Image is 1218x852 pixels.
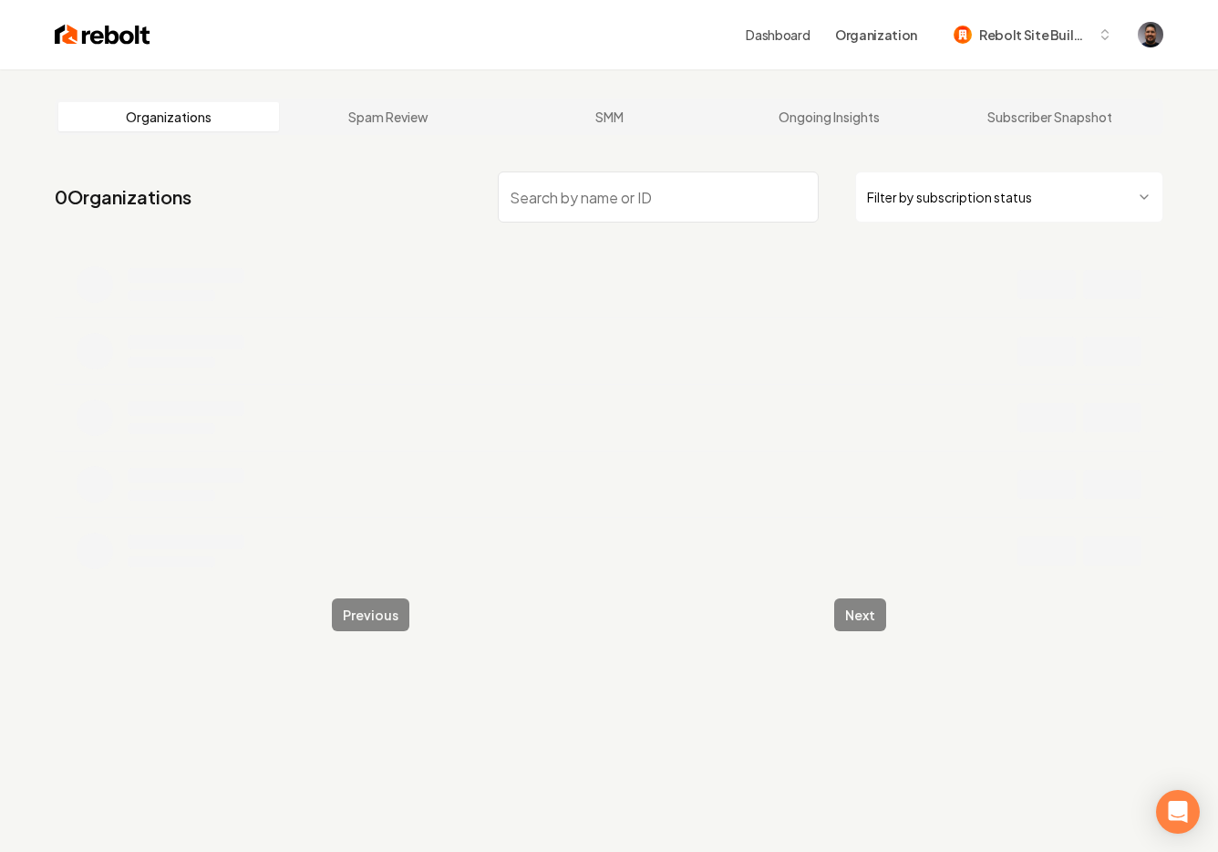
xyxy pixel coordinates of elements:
img: Daniel Humberto Ortega Celis [1138,22,1163,47]
div: Open Intercom Messenger [1156,790,1200,834]
img: Rebolt Site Builder [954,26,972,44]
button: Open user button [1138,22,1163,47]
a: Organizations [58,102,279,131]
a: SMM [499,102,719,131]
a: 0Organizations [55,184,191,210]
img: Rebolt Logo [55,22,150,47]
a: Ongoing Insights [719,102,940,131]
a: Subscriber Snapshot [939,102,1160,131]
span: Rebolt Site Builder [979,26,1090,45]
a: Dashboard [746,26,810,44]
button: Organization [824,18,928,51]
input: Search by name or ID [498,171,819,223]
a: Spam Review [279,102,500,131]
